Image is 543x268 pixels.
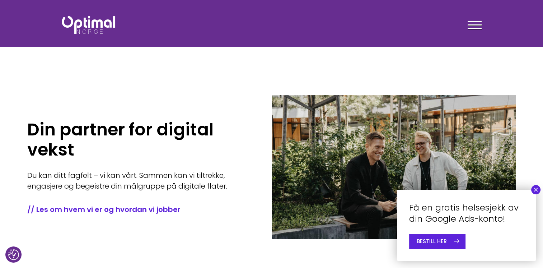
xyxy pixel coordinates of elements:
button: Close [531,185,540,194]
img: Revisit consent button [8,249,19,260]
button: Samtykkepreferanser [8,249,19,260]
a: // Les om hvem vi er og hvordan vi jobber [27,204,250,214]
h1: Din partner for digital vekst [27,120,250,160]
img: Optimal Norge [62,16,115,34]
p: Du kan ditt fagfelt – vi kan vårt. Sammen kan vi tiltrekke, engasjere og begeistre din målgruppe ... [27,170,250,191]
a: BESTILL HER [409,234,465,249]
h4: Få en gratis helsesjekk av din Google Ads-konto! [409,202,524,224]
